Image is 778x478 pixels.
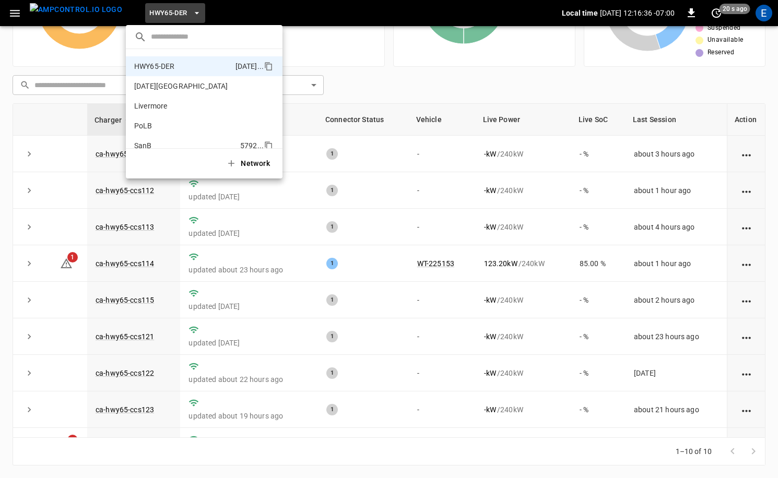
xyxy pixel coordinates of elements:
[134,61,231,71] p: HWY65-DER
[263,60,275,73] div: copy
[134,140,236,151] p: SanB
[134,101,238,111] p: Livermore
[134,121,236,131] p: PoLB
[263,139,275,152] div: copy
[220,153,278,174] button: Network
[134,81,237,91] p: [DATE][GEOGRAPHIC_DATA]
